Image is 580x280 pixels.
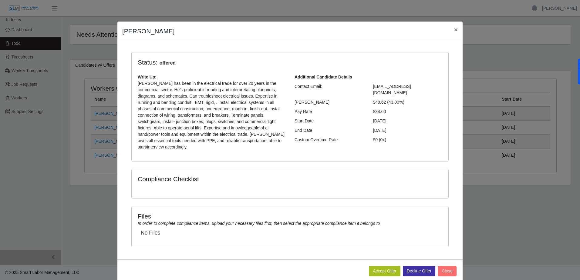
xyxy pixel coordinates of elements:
div: [DATE] [369,118,447,124]
span: offered [157,59,177,67]
h4: Status: [138,58,364,67]
span: [EMAIL_ADDRESS][DOMAIN_NAME] [373,84,411,95]
div: Start Date [290,118,369,124]
div: End Date [290,127,369,134]
div: Contact Email: [290,83,369,96]
h4: Compliance Checklist [138,175,338,183]
h4: [PERSON_NAME] [122,26,175,36]
button: Close [449,22,463,38]
span: × [454,26,458,33]
b: Additional Candidate Details [295,75,352,79]
h5: No Files [141,230,439,236]
div: Custom Overtime Rate [290,137,369,143]
p: [PERSON_NAME] has been in the electrical trade for over 20 years in the commercial sector. He’s p... [138,80,285,150]
i: In order to complete compliance items, upload your necessary files first, then select the appropr... [138,221,380,226]
b: Write Up: [138,75,157,79]
span: [DATE] [373,128,386,133]
div: $48.62 (43.00%) [369,99,447,105]
span: $0 (0x) [373,137,386,142]
div: $34.00 [369,108,447,115]
div: Pay Rate [290,108,369,115]
h4: Files [138,212,442,220]
div: [PERSON_NAME] [290,99,369,105]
